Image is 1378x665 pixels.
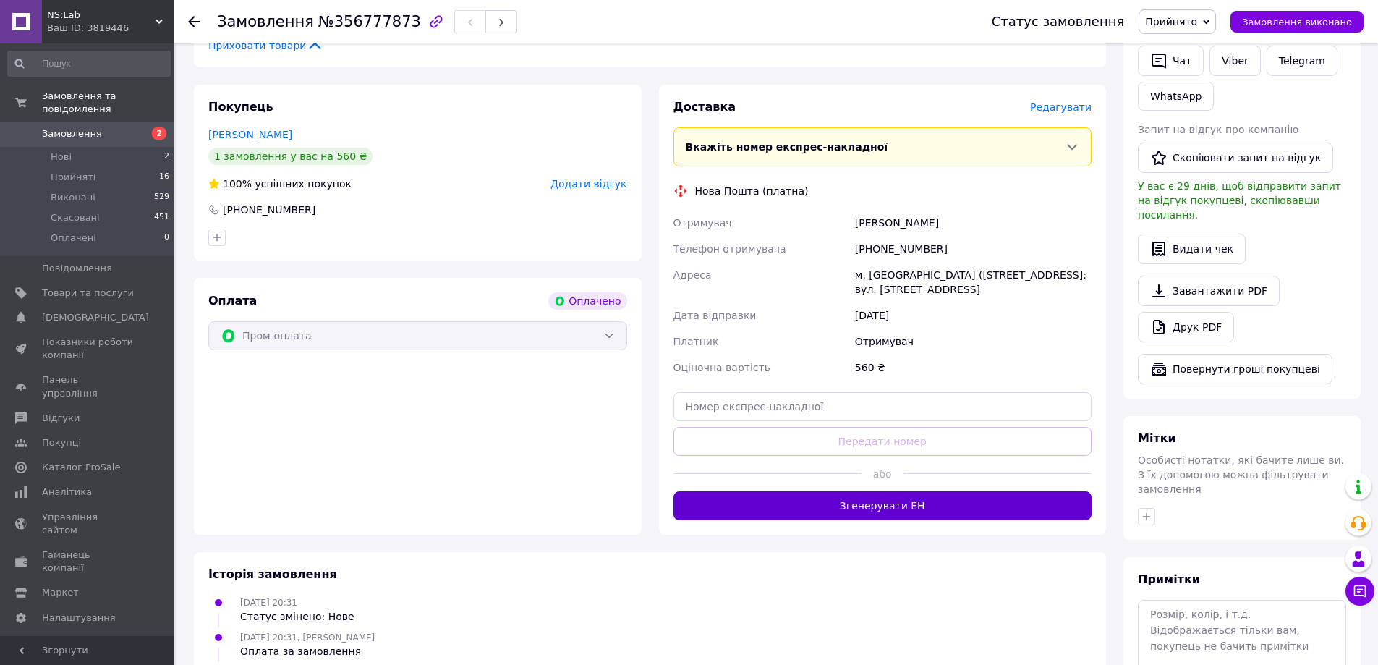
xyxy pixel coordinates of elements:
[152,127,166,140] span: 2
[42,586,79,599] span: Маркет
[42,611,116,624] span: Налаштування
[208,567,337,581] span: Історія замовлення
[240,644,375,658] div: Оплата за замовлення
[852,355,1094,381] div: 560 ₴
[42,511,134,537] span: Управління сайтом
[550,178,626,190] span: Додати відгук
[154,211,169,224] span: 451
[240,609,354,624] div: Статус змінено: Нове
[852,302,1094,329] div: [DATE]
[164,232,169,245] span: 0
[1242,17,1352,27] span: Замовлення виконано
[42,127,102,140] span: Замовлення
[1209,46,1260,76] a: Viber
[1138,354,1332,384] button: Повернути гроші покупцеві
[42,311,149,324] span: [DEMOGRAPHIC_DATA]
[51,191,95,204] span: Виконані
[1138,234,1246,264] button: Видати чек
[692,184,812,198] div: Нова Пошта (платна)
[208,177,352,191] div: успішних покупок
[42,486,92,499] span: Аналітика
[1138,46,1204,76] button: Чат
[852,236,1094,262] div: [PHONE_NUMBER]
[1138,431,1176,445] span: Мітки
[1267,46,1337,76] a: Telegram
[1138,124,1298,135] span: Запит на відгук про компанію
[221,203,317,217] div: [PHONE_NUMBER]
[1138,143,1333,173] button: Скопіювати запит на відгук
[862,467,903,481] span: або
[673,217,732,229] span: Отримувач
[240,632,375,643] span: [DATE] 20:31, [PERSON_NAME]
[42,436,81,449] span: Покупці
[673,491,1092,520] button: Згенерувати ЕН
[154,191,169,204] span: 529
[42,461,120,474] span: Каталог ProSale
[548,292,626,310] div: Оплачено
[159,171,169,184] span: 16
[1138,312,1234,342] a: Друк PDF
[992,14,1125,29] div: Статус замовлення
[208,294,257,308] span: Оплата
[51,211,100,224] span: Скасовані
[1138,82,1214,111] a: WhatsApp
[208,148,373,165] div: 1 замовлення у вас на 560 ₴
[1145,16,1197,27] span: Прийнято
[1138,572,1200,586] span: Примітки
[686,141,888,153] span: Вкажіть номер експрес-накладної
[1030,101,1092,113] span: Редагувати
[673,336,719,347] span: Платник
[51,232,96,245] span: Оплачені
[42,287,134,300] span: Товари та послуги
[7,51,171,77] input: Пошук
[673,392,1092,421] input: Номер експрес-накладної
[852,262,1094,302] div: м. [GEOGRAPHIC_DATA] ([STREET_ADDRESS]: вул. [STREET_ADDRESS]
[1138,180,1341,221] span: У вас є 29 днів, щоб відправити запит на відгук покупцеві, скопіювавши посилання.
[42,373,134,399] span: Панель управління
[673,243,786,255] span: Телефон отримувача
[47,22,174,35] div: Ваш ID: 3819446
[673,100,736,114] span: Доставка
[208,38,323,53] span: Приховати товари
[852,210,1094,236] div: [PERSON_NAME]
[47,9,156,22] span: NS:Lab
[1138,454,1344,495] span: Особисті нотатки, які бачите лише ви. З їх допомогою можна фільтрувати замовлення
[673,362,770,373] span: Оціночна вартість
[318,13,421,30] span: №356777873
[673,269,712,281] span: Адреса
[223,178,252,190] span: 100%
[51,151,72,164] span: Нові
[164,151,169,164] span: 2
[217,13,314,30] span: Замовлення
[42,548,134,575] span: Гаманець компанії
[188,14,200,29] div: Повернутися назад
[42,90,174,116] span: Замовлення та повідомлення
[1230,11,1364,33] button: Замовлення виконано
[42,336,134,362] span: Показники роботи компанії
[240,598,297,608] span: [DATE] 20:31
[673,310,757,321] span: Дата відправки
[852,329,1094,355] div: Отримувач
[42,262,112,275] span: Повідомлення
[208,129,292,140] a: [PERSON_NAME]
[208,100,273,114] span: Покупець
[1138,276,1280,306] a: Завантажити PDF
[42,412,80,425] span: Відгуки
[51,171,95,184] span: Прийняті
[1345,577,1374,606] button: Чат з покупцем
